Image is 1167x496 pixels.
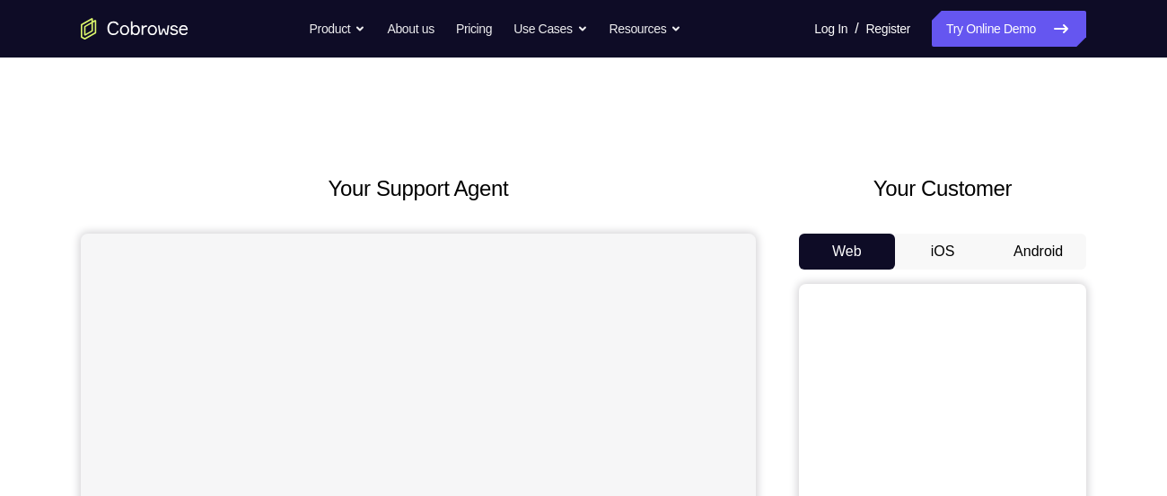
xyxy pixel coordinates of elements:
[799,234,895,270] button: Web
[513,11,587,47] button: Use Cases
[610,11,682,47] button: Resources
[456,11,492,47] a: Pricing
[81,173,756,205] h2: Your Support Agent
[799,173,1086,205] h2: Your Customer
[855,18,858,40] span: /
[932,11,1086,47] a: Try Online Demo
[866,11,910,47] a: Register
[81,18,189,40] a: Go to the home page
[990,234,1086,270] button: Android
[387,11,434,47] a: About us
[895,234,991,270] button: iOS
[310,11,366,47] button: Product
[814,11,847,47] a: Log In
